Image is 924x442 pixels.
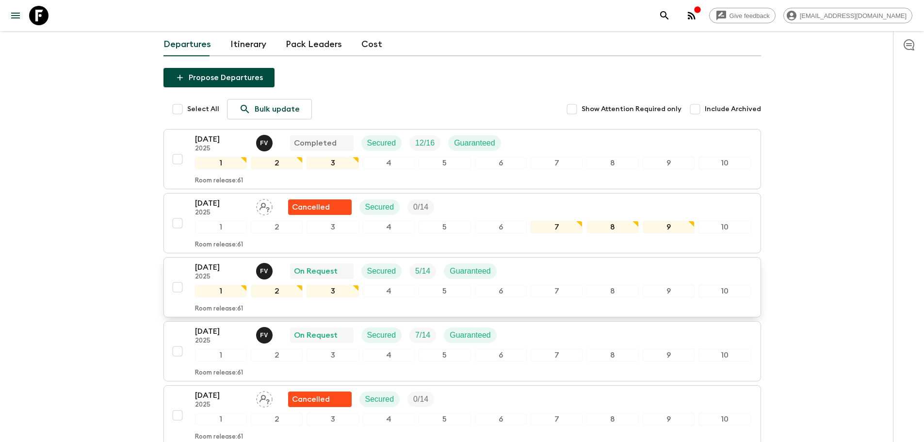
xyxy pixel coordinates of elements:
[698,157,750,169] div: 10
[415,265,430,277] p: 5 / 14
[256,263,275,279] button: FV
[475,413,527,426] div: 6
[407,392,434,407] div: Trip Fill
[531,285,583,297] div: 7
[195,145,248,153] p: 2025
[195,197,248,209] p: [DATE]
[582,104,681,114] span: Show Attention Required only
[256,138,275,146] span: Francisco Valero
[256,202,273,210] span: Assign pack leader
[415,329,430,341] p: 7 / 14
[698,349,750,361] div: 10
[195,241,243,249] p: Room release: 61
[475,157,527,169] div: 6
[419,349,470,361] div: 5
[365,393,394,405] p: Secured
[586,413,638,426] div: 8
[307,413,358,426] div: 3
[195,221,247,233] div: 1
[365,201,394,213] p: Secured
[361,33,382,56] a: Cost
[643,349,695,361] div: 9
[361,327,402,343] div: Secured
[586,221,638,233] div: 8
[230,33,266,56] a: Itinerary
[363,349,415,361] div: 4
[698,221,750,233] div: 10
[288,199,352,215] div: Flash Pack cancellation
[419,221,470,233] div: 5
[163,129,761,189] button: [DATE]2025Francisco ValeroCompletedSecuredTrip FillGuaranteed12345678910Room release:61
[724,12,775,19] span: Give feedback
[363,413,415,426] div: 4
[256,327,275,344] button: FV
[195,273,248,281] p: 2025
[409,263,436,279] div: Trip Fill
[195,285,247,297] div: 1
[531,413,583,426] div: 7
[307,349,358,361] div: 3
[705,104,761,114] span: Include Archived
[415,137,435,149] p: 12 / 16
[361,263,402,279] div: Secured
[195,305,243,313] p: Room release: 61
[294,265,338,277] p: On Request
[163,321,761,381] button: [DATE]2025Francisco ValeroOn RequestSecuredTrip FillGuaranteed12345678910Room release:61
[251,285,303,297] div: 2
[294,329,338,341] p: On Request
[251,221,303,233] div: 2
[195,262,248,273] p: [DATE]
[367,137,396,149] p: Secured
[307,221,358,233] div: 3
[643,413,695,426] div: 9
[256,394,273,402] span: Assign pack leader
[419,157,470,169] div: 5
[531,157,583,169] div: 7
[367,329,396,341] p: Secured
[475,349,527,361] div: 6
[195,433,243,441] p: Room release: 61
[307,285,358,297] div: 3
[195,369,243,377] p: Room release: 61
[709,8,776,23] a: Give feedback
[409,327,436,343] div: Trip Fill
[195,326,248,337] p: [DATE]
[6,6,25,25] button: menu
[454,137,495,149] p: Guaranteed
[450,265,491,277] p: Guaranteed
[643,221,695,233] div: 9
[195,390,248,401] p: [DATE]
[163,68,275,87] button: Propose Departures
[794,12,912,19] span: [EMAIL_ADDRESS][DOMAIN_NAME]
[288,392,352,407] div: Flash Pack cancellation
[586,285,638,297] div: 8
[359,392,400,407] div: Secured
[359,199,400,215] div: Secured
[195,177,243,185] p: Room release: 61
[195,401,248,409] p: 2025
[307,157,358,169] div: 3
[195,133,248,145] p: [DATE]
[531,349,583,361] div: 7
[260,267,268,275] p: F V
[363,285,415,297] div: 4
[286,33,342,56] a: Pack Leaders
[643,285,695,297] div: 9
[255,103,300,115] p: Bulk update
[163,257,761,317] button: [DATE]2025Francisco ValeroOn RequestSecuredTrip FillGuaranteed12345678910Room release:61
[367,265,396,277] p: Secured
[195,337,248,345] p: 2025
[586,349,638,361] div: 8
[475,221,527,233] div: 6
[698,413,750,426] div: 10
[251,157,303,169] div: 2
[698,285,750,297] div: 10
[531,221,583,233] div: 7
[292,393,330,405] p: Cancelled
[409,135,440,151] div: Trip Fill
[419,285,470,297] div: 5
[195,157,247,169] div: 1
[187,104,219,114] span: Select All
[643,157,695,169] div: 9
[256,330,275,338] span: Francisco Valero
